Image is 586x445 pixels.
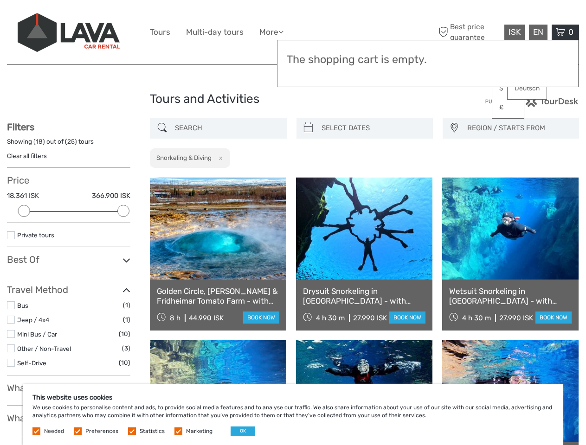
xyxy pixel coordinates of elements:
[318,120,428,136] input: SELECT DATES
[529,25,547,40] div: EN
[499,314,533,322] div: 27.990 ISK
[170,314,180,322] span: 8 h
[67,137,75,146] label: 25
[567,27,575,37] span: 0
[123,300,130,311] span: (1)
[150,92,436,107] h1: Tours and Activities
[7,121,34,133] strong: Filters
[17,316,49,324] a: Jeep / 4x4
[36,137,43,146] label: 18
[7,137,130,152] div: Showing ( ) out of ( ) tours
[17,345,71,352] a: Other / Non-Travel
[492,99,524,116] a: £
[17,359,46,367] a: Self-Drive
[119,357,130,368] span: (10)
[449,286,572,305] a: Wetsuit Snorkeling in [GEOGRAPHIC_DATA] - with underwater photos / From [GEOGRAPHIC_DATA]
[13,16,105,24] p: We're away right now. Please check back later!
[303,286,425,305] a: Drysuit Snorkeling in [GEOGRAPHIC_DATA] - with underwater photos / From [GEOGRAPHIC_DATA]
[7,413,130,424] h3: What do you want to do?
[7,254,130,265] h3: Best Of
[508,80,547,97] a: Deutsch
[213,153,225,163] button: x
[157,286,279,305] a: Golden Circle, [PERSON_NAME] & Fridheimar Tomato Farm - with photos
[123,314,130,325] span: (1)
[119,329,130,339] span: (10)
[92,191,130,201] label: 366.900 ISK
[189,314,224,322] div: 44.990 ISK
[316,314,345,322] span: 4 h 30 m
[186,25,244,39] a: Multi-day tours
[140,427,165,435] label: Statistics
[259,25,283,39] a: More
[7,152,47,159] a: Clear all filters
[535,311,572,324] a: book now
[231,426,255,436] button: OK
[85,427,118,435] label: Preferences
[287,53,569,66] h3: The shopping cart is empty.
[107,14,118,25] button: Open LiveChat chat widget
[7,191,39,201] label: 18.361 ISK
[17,331,57,338] a: Mini Bus / Car
[156,154,212,161] h2: Snorkeling & Diving
[23,384,563,445] div: We use cookies to personalise content and ads, to provide social media features and to analyse ou...
[7,382,130,394] h3: What do you want to see?
[492,80,524,97] a: $
[17,231,54,239] a: Private tours
[509,27,521,37] span: ISK
[32,394,554,401] h5: This website uses cookies
[122,343,130,354] span: (3)
[463,121,574,136] button: REGION / STARTS FROM
[389,311,425,324] a: book now
[186,427,213,435] label: Marketing
[485,95,579,107] img: PurchaseViaTourDesk.png
[17,302,28,309] a: Bus
[7,284,130,295] h3: Travel Method
[171,120,282,136] input: SEARCH
[44,427,64,435] label: Needed
[18,13,120,52] img: 523-13fdf7b0-e410-4b32-8dc9-7907fc8d33f7_logo_big.jpg
[7,175,130,186] h3: Price
[150,25,170,39] a: Tours
[353,314,387,322] div: 27.990 ISK
[243,311,279,324] a: book now
[462,314,491,322] span: 4 h 30 m
[436,22,502,42] span: Best price guarantee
